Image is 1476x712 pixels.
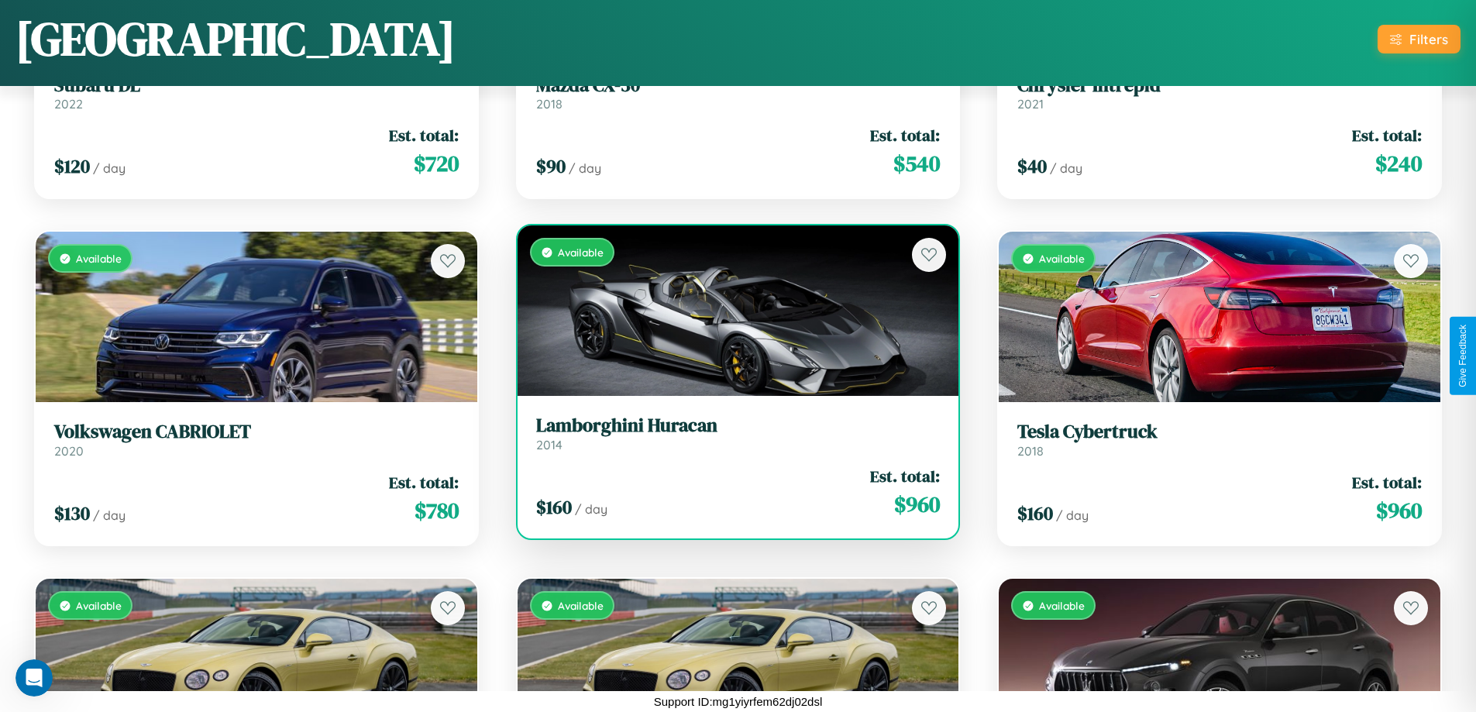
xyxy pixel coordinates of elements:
[1017,421,1422,459] a: Tesla Cybertruck2018
[54,500,90,526] span: $ 130
[415,495,459,526] span: $ 780
[536,414,941,452] a: Lamborghini Huracan2014
[414,148,459,179] span: $ 720
[536,437,563,452] span: 2014
[870,465,940,487] span: Est. total:
[54,96,83,112] span: 2022
[536,74,941,112] a: Mazda CX-302018
[1376,495,1422,526] span: $ 960
[558,599,604,612] span: Available
[93,160,126,176] span: / day
[1378,25,1461,53] button: Filters
[536,153,566,179] span: $ 90
[536,96,563,112] span: 2018
[1017,500,1053,526] span: $ 160
[54,421,459,443] h3: Volkswagen CABRIOLET
[1375,148,1422,179] span: $ 240
[389,124,459,146] span: Est. total:
[894,489,940,520] span: $ 960
[893,148,940,179] span: $ 540
[569,160,601,176] span: / day
[54,443,84,459] span: 2020
[1039,252,1085,265] span: Available
[1017,74,1422,112] a: Chrysler Intrepid2021
[389,471,459,494] span: Est. total:
[1409,31,1448,47] div: Filters
[1352,124,1422,146] span: Est. total:
[1352,471,1422,494] span: Est. total:
[1017,153,1047,179] span: $ 40
[54,153,90,179] span: $ 120
[1056,507,1089,523] span: / day
[536,494,572,520] span: $ 160
[870,124,940,146] span: Est. total:
[76,252,122,265] span: Available
[93,507,126,523] span: / day
[1050,160,1082,176] span: / day
[558,246,604,259] span: Available
[15,659,53,697] iframe: Intercom live chat
[1017,443,1044,459] span: 2018
[54,421,459,459] a: Volkswagen CABRIOLET2020
[1017,96,1044,112] span: 2021
[1017,421,1422,443] h3: Tesla Cybertruck
[1457,325,1468,387] div: Give Feedback
[54,74,459,112] a: Subaru DL2022
[15,7,456,71] h1: [GEOGRAPHIC_DATA]
[76,599,122,612] span: Available
[1039,599,1085,612] span: Available
[575,501,607,517] span: / day
[654,691,823,712] p: Support ID: mg1yiyrfem62dj02dsl
[536,414,941,437] h3: Lamborghini Huracan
